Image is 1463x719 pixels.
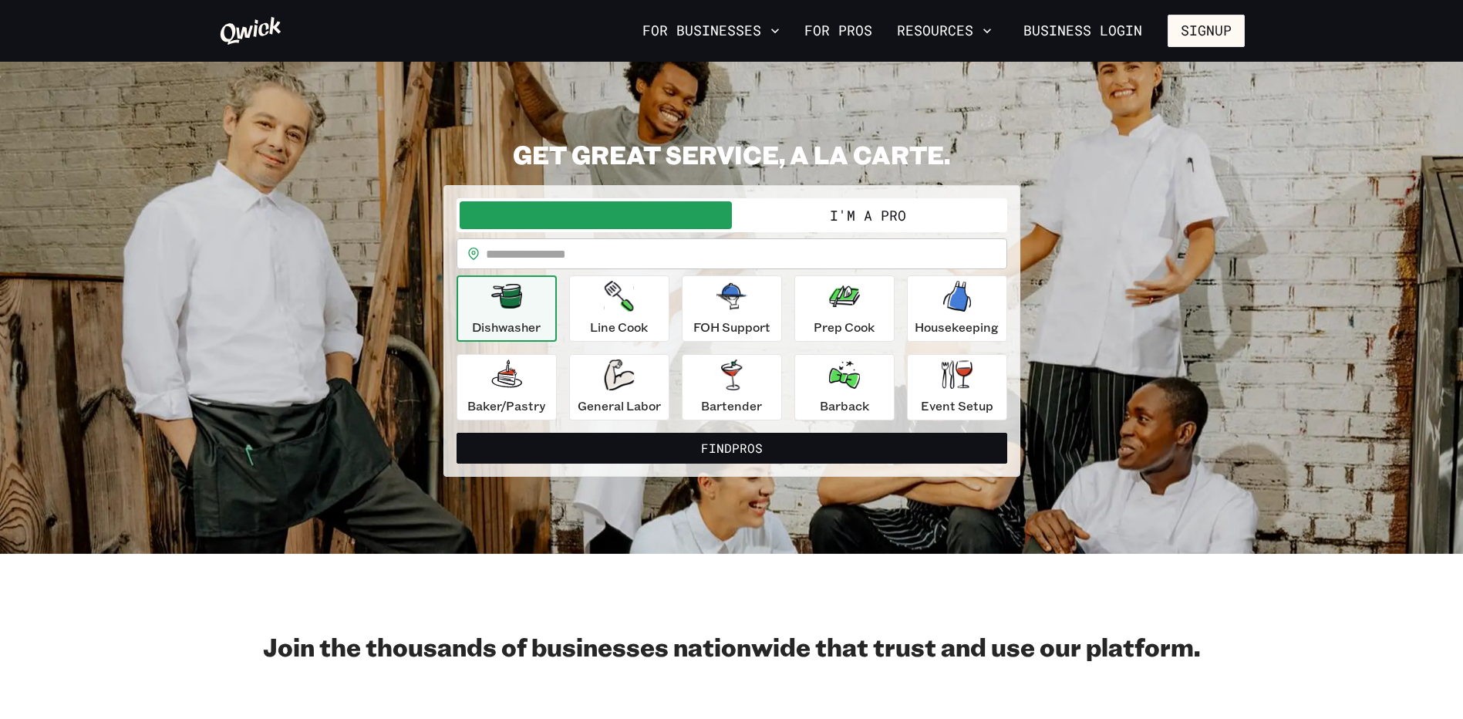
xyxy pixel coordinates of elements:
[693,318,770,336] p: FOH Support
[682,354,782,420] button: Bartender
[467,397,545,415] p: Baker/Pastry
[457,433,1007,464] button: FindPros
[460,201,732,229] button: I'm a Business
[907,275,1007,342] button: Housekeeping
[219,631,1245,662] h2: Join the thousands of businesses nationwide that trust and use our platform.
[794,354,895,420] button: Barback
[820,397,869,415] p: Barback
[798,18,878,44] a: For Pros
[814,318,875,336] p: Prep Cook
[732,201,1004,229] button: I'm a Pro
[1010,15,1155,47] a: Business Login
[569,275,669,342] button: Line Cook
[457,275,557,342] button: Dishwasher
[701,397,762,415] p: Bartender
[915,318,999,336] p: Housekeeping
[682,275,782,342] button: FOH Support
[1168,15,1245,47] button: Signup
[921,397,993,415] p: Event Setup
[578,397,661,415] p: General Labor
[590,318,648,336] p: Line Cook
[443,139,1020,170] h2: GET GREAT SERVICE, A LA CARTE.
[636,18,786,44] button: For Businesses
[794,275,895,342] button: Prep Cook
[569,354,669,420] button: General Labor
[457,354,557,420] button: Baker/Pastry
[891,18,998,44] button: Resources
[472,318,541,336] p: Dishwasher
[907,354,1007,420] button: Event Setup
